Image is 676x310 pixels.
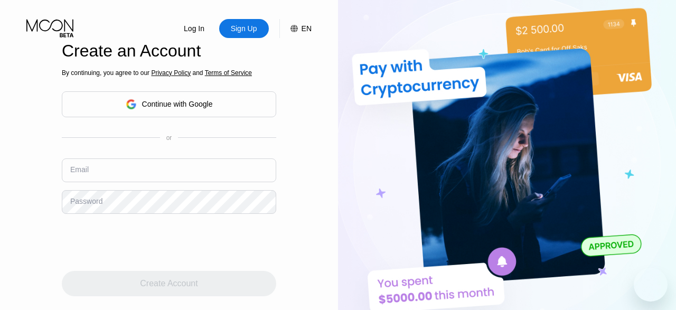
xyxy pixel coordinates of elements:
div: EN [279,19,312,38]
div: Password [70,197,102,205]
div: By continuing, you agree to our [62,69,276,77]
div: Sign Up [230,23,258,34]
div: Log In [183,23,205,34]
span: Terms of Service [205,69,252,77]
div: Log In [170,19,219,38]
span: Privacy Policy [151,69,191,77]
div: Continue with Google [62,91,276,117]
div: Email [70,165,89,174]
div: or [166,134,172,142]
div: Continue with Google [142,100,213,108]
div: Create an Account [62,41,276,61]
span: and [191,69,205,77]
iframe: reCAPTCHA [62,222,222,263]
div: Sign Up [219,19,269,38]
iframe: Button to launch messaging window [634,268,668,302]
div: EN [302,24,312,33]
